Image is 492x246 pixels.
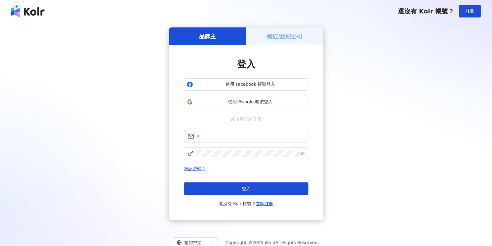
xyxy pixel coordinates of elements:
span: 登入 [242,186,251,191]
button: 使用 Google 帳號登入 [184,96,308,108]
span: 註冊 [466,9,474,14]
img: logo [11,5,45,17]
span: 使用 Google 帳號登入 [195,99,306,105]
a: iKala [265,240,275,245]
span: 或使用信箱註冊 [227,116,266,123]
button: 使用 Facebook 帳號登入 [184,78,308,91]
span: 還沒有 Kolr 帳號？ [398,7,454,15]
h5: 網紅/經紀公司 [267,32,302,40]
button: 登入 [184,182,308,195]
span: 使用 Facebook 帳號登入 [195,81,306,88]
span: eye-invisible [300,152,305,156]
span: 登入 [237,59,255,70]
a: 立即註冊 [256,201,273,206]
a: 忘記密碼？ [184,166,206,171]
h5: 品牌主 [199,32,216,40]
button: 註冊 [459,5,481,17]
span: 還沒有 Kolr 帳號？ [219,200,274,207]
